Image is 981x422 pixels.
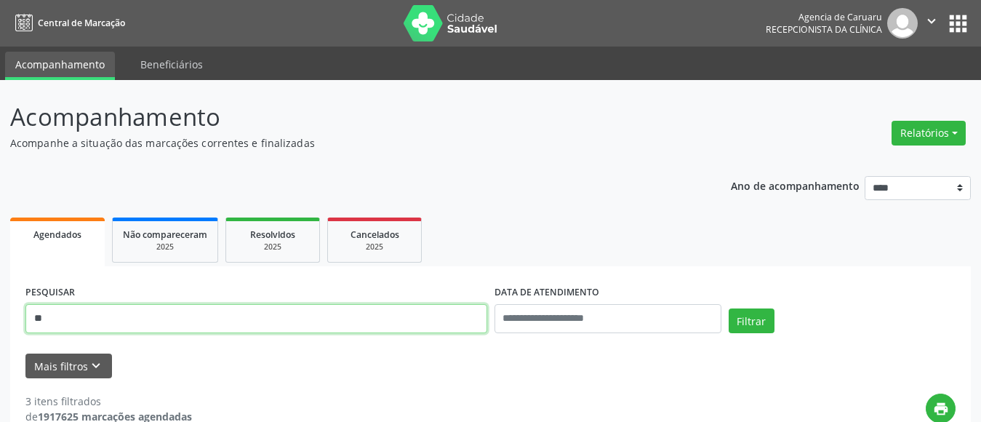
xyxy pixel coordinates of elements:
span: Cancelados [351,228,399,241]
button:  [918,8,945,39]
label: DATA DE ATENDIMENTO [494,282,599,304]
span: Resolvidos [250,228,295,241]
i: print [933,401,949,417]
button: Mais filtroskeyboard_arrow_down [25,354,112,379]
label: PESQUISAR [25,282,75,304]
div: 3 itens filtrados [25,394,192,409]
div: Agencia de Caruaru [766,11,882,23]
a: Central de Marcação [10,11,125,35]
i: keyboard_arrow_down [88,358,104,374]
button: Filtrar [729,308,774,333]
div: 2025 [236,242,309,252]
div: 2025 [123,242,207,252]
p: Ano de acompanhamento [731,176,860,194]
button: Relatórios [892,121,966,146]
button: apps [945,11,971,36]
img: img [887,8,918,39]
span: Central de Marcação [38,17,125,29]
p: Acompanhe a situação das marcações correntes e finalizadas [10,135,683,151]
span: Recepcionista da clínica [766,23,882,36]
span: Não compareceram [123,228,207,241]
span: Agendados [33,228,81,241]
a: Acompanhamento [5,52,115,80]
i:  [924,13,940,29]
a: Beneficiários [130,52,213,77]
p: Acompanhamento [10,99,683,135]
div: 2025 [338,242,411,252]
